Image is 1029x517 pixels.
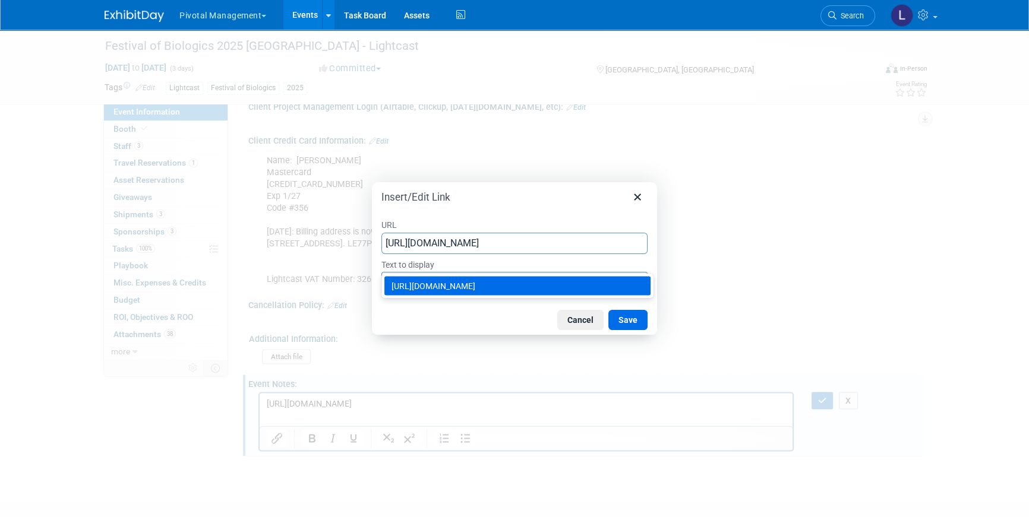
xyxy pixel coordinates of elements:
img: ExhibitDay [105,10,164,22]
label: Text to display [381,256,648,272]
div: https://app.terrapinn.com/event/festival-of-biologics-2025 [384,276,651,295]
span: Search [837,11,864,20]
a: Search [820,5,875,26]
div: Insert/Edit Link [372,182,657,334]
img: Leslie Pelton [891,4,913,27]
label: URL [381,217,648,232]
button: Cancel [557,310,604,330]
body: Rich Text Area. Press ALT-0 for help. [7,5,527,17]
h1: Insert/Edit Link [381,191,450,204]
button: Close [627,187,648,207]
p: [URL][DOMAIN_NAME] [7,5,526,17]
button: Save [608,310,648,330]
div: [URL][DOMAIN_NAME] [392,278,646,293]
